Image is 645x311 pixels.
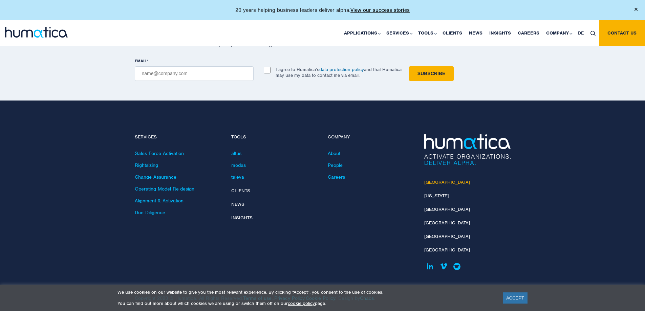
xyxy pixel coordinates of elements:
[135,162,158,168] a: Rightsizing
[135,209,165,216] a: Due Diligence
[231,188,250,194] a: Clients
[231,162,246,168] a: modas
[235,7,410,14] p: 20 years helping business leaders deliver alpha.
[328,134,414,140] h4: Company
[424,220,470,226] a: [GEOGRAPHIC_DATA]
[383,20,415,46] a: Services
[543,20,575,46] a: Company
[439,20,466,46] a: Clients
[486,20,514,46] a: Insights
[514,20,543,46] a: Careers
[424,206,470,212] a: [GEOGRAPHIC_DATA]
[135,198,184,204] a: Alignment & Activation
[276,67,402,78] p: I agree to Humatica’s and that Humatica may use my data to contact me via email.
[328,174,345,180] a: Careers
[341,20,383,46] a: Applications
[117,289,494,295] p: We use cookies on our website to give you the most relevant experience. By clicking “Accept”, you...
[350,7,410,14] a: View our success stories
[231,174,244,180] a: taleva
[135,282,414,301] p: Copyright 2023 © Humatica. All Rights Reserved. . . . Design by .
[231,201,244,207] a: News
[135,174,176,180] a: Change Assurance
[424,247,470,253] a: [GEOGRAPHIC_DATA]
[578,30,584,36] span: DE
[5,27,68,38] img: logo
[288,301,315,306] a: cookie policy
[117,301,494,306] p: You can find out more about which cookies we are using or switch them off on our page.
[135,186,194,192] a: Operating Model Re-design
[135,66,254,81] input: name@company.com
[328,150,340,156] a: About
[231,134,318,140] h4: Tools
[424,193,449,199] a: [US_STATE]
[231,215,253,221] a: Insights
[328,162,343,168] a: People
[319,67,364,72] a: data protection policy
[135,58,147,64] span: EMAIL
[590,31,596,36] img: search_icon
[438,261,450,272] a: Humatica on Vimeo
[466,20,486,46] a: News
[503,292,528,304] a: ACCEPT
[231,150,241,156] a: altus
[135,134,221,140] h4: Services
[424,234,470,239] a: [GEOGRAPHIC_DATA]
[424,134,511,165] img: Humatica
[424,261,436,272] a: Humatica on Linkedin
[409,66,454,81] input: Subscribe
[135,150,184,156] a: Sales Force Activation
[599,20,645,46] a: Contact us
[424,179,470,185] a: [GEOGRAPHIC_DATA]
[264,67,271,73] input: I agree to Humatica’sdata protection policyand that Humatica may use my data to contact me via em...
[451,261,463,272] a: Humatica on Spotify
[575,20,587,46] a: DE
[415,20,439,46] a: Tools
